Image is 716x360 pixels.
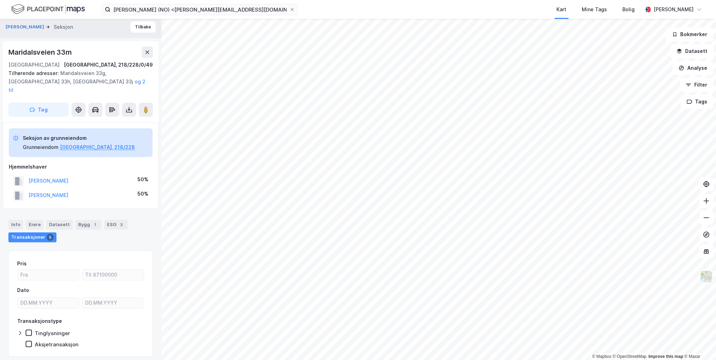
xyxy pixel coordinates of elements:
input: DD.MM.YYYY [18,298,79,308]
div: Tinglysninger [35,330,70,337]
a: Mapbox [592,354,611,359]
div: [GEOGRAPHIC_DATA], 218/228/0/49 [64,61,153,69]
div: Maridalsveien 33g, [GEOGRAPHIC_DATA] 33h, [GEOGRAPHIC_DATA] 33j [8,69,147,94]
button: Filter [680,78,713,92]
div: 1 [92,221,99,228]
div: Transaksjoner [8,232,56,242]
div: Grunneiendom [23,143,59,151]
div: 50% [137,175,148,184]
input: Søk på adresse, matrikkel, gårdeiere, leietakere eller personer [110,4,289,15]
input: Fra [18,270,79,280]
div: Bolig [622,5,635,14]
button: [PERSON_NAME] [6,23,46,30]
div: Eiere [26,220,43,230]
div: Transaksjonstype [17,317,62,325]
button: [GEOGRAPHIC_DATA], 218/228 [60,143,135,151]
div: Datasett [46,220,73,230]
div: Maridalsveien 33m [8,47,73,58]
div: 3 [118,221,125,228]
div: Kontrollprogram for chat [681,326,716,360]
div: 50% [137,190,148,198]
div: Hjemmelshaver [9,163,153,171]
div: [GEOGRAPHIC_DATA] [8,61,60,69]
div: Seksjon av grunneiendom [23,134,135,142]
input: DD.MM.YYYY [82,298,144,308]
div: Info [8,220,23,230]
button: Tags [681,95,713,109]
button: Tilbake [130,21,156,33]
div: Pris [17,259,27,268]
div: Seksjon [54,23,73,31]
div: Mine Tags [582,5,607,14]
span: Tilhørende adresser: [8,70,60,76]
div: 5 [47,234,54,241]
div: Bygg [75,220,101,230]
a: Improve this map [648,354,683,359]
div: Kart [556,5,566,14]
input: Til 87100000 [82,270,144,280]
div: Aksjetransaksjon [35,341,79,348]
button: Bokmerker [666,27,713,41]
button: Datasett [670,44,713,58]
div: [PERSON_NAME] [654,5,694,14]
img: logo.f888ab2527a4732fd821a326f86c7f29.svg [11,3,85,15]
a: OpenStreetMap [613,354,647,359]
button: Tag [8,103,69,117]
iframe: Chat Widget [681,326,716,360]
div: Dato [17,286,29,294]
button: Analyse [673,61,713,75]
img: Z [700,270,713,283]
div: ESG [104,220,128,230]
